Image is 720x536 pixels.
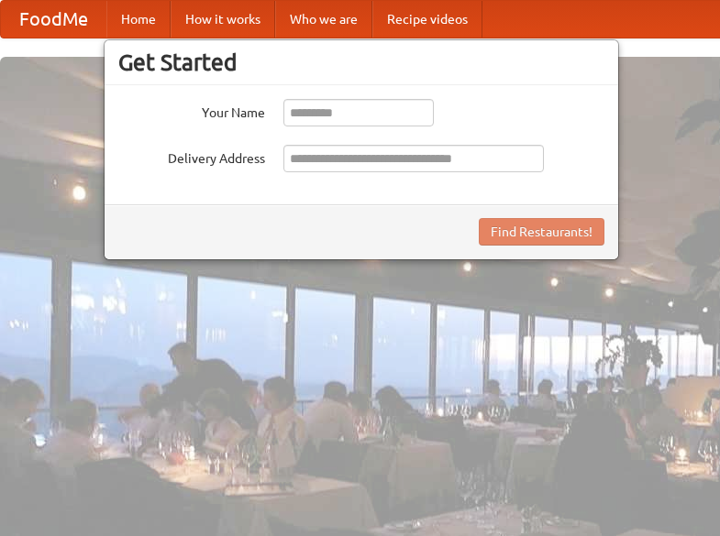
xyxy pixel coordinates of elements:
[171,1,275,38] a: How it works
[1,1,106,38] a: FoodMe
[118,49,604,76] h3: Get Started
[118,145,265,168] label: Delivery Address
[118,99,265,122] label: Your Name
[372,1,482,38] a: Recipe videos
[106,1,171,38] a: Home
[479,218,604,246] button: Find Restaurants!
[275,1,372,38] a: Who we are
